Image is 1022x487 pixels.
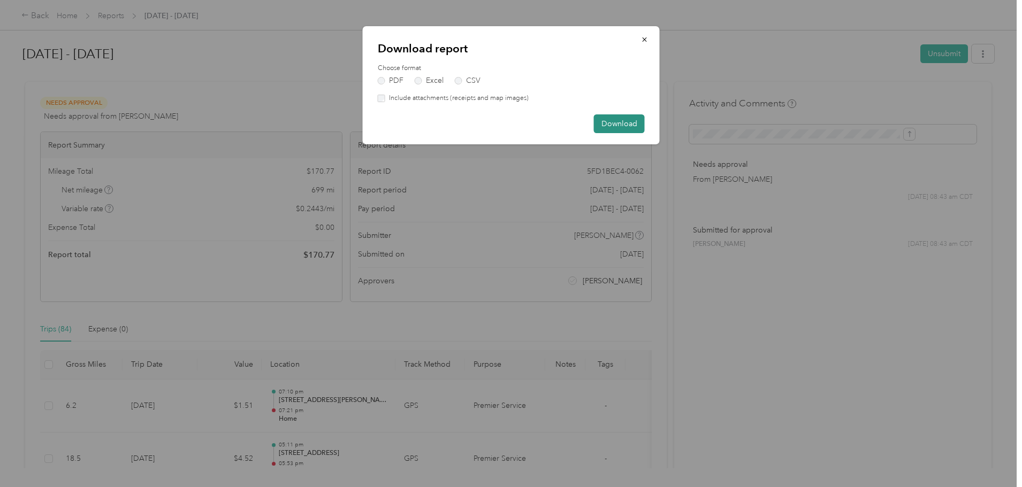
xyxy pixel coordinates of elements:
label: CSV [455,77,481,84]
button: Download [594,114,645,133]
label: PDF [378,77,403,84]
label: Excel [415,77,444,84]
label: Choose format [378,64,645,73]
label: Include attachments (receipts and map images) [385,94,529,103]
p: Download report [378,41,645,56]
iframe: Everlance-gr Chat Button Frame [962,427,1022,487]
